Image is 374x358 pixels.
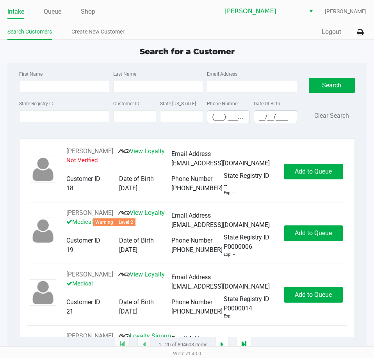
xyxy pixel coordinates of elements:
[66,298,100,306] span: Customer ID
[295,168,332,175] span: Add to Queue
[295,291,332,298] span: Add to Queue
[119,298,154,306] span: Date of Birth
[207,111,249,123] input: Format: (999) 999-9999
[160,100,196,107] label: State [US_STATE]
[19,100,53,107] label: State Registry ID
[119,308,137,315] span: [DATE]
[173,351,201,356] span: Web: v1.40.0
[71,27,125,37] a: Create New Customer
[207,100,239,107] label: Phone Number
[215,337,229,353] app-submit-button: Next
[118,271,165,278] a: View Loyalty
[7,6,24,17] a: Intake
[118,209,165,216] a: View Loyalty
[140,47,235,56] span: Search for a Customer
[284,225,343,241] button: Add to Queue
[119,175,154,183] span: Date of Birth
[66,246,73,253] span: 19
[19,71,43,78] label: First Name
[309,78,355,93] button: Search
[66,237,100,244] span: Customer ID
[207,110,250,123] kendo-maskedtextbox: Format: (999) 999-9999
[284,287,343,303] button: Add to Queue
[171,283,270,290] span: [EMAIL_ADDRESS][DOMAIN_NAME]
[322,27,341,37] button: Logout
[224,313,235,320] div: Exp: --
[171,335,211,342] span: Email Address
[119,246,137,253] span: [DATE]
[81,6,95,17] a: Shop
[254,111,296,123] input: Format: MM/DD/YYYY
[44,6,61,17] a: Queue
[171,237,212,244] span: Phone Number
[93,218,135,226] span: Warning – Level 2
[295,229,332,237] span: Add to Queue
[171,212,211,219] span: Email Address
[66,156,171,165] p: Not Verified
[207,71,237,78] label: Email Address
[66,184,73,192] span: 18
[66,270,113,279] button: See customer info
[171,298,212,306] span: Phone Number
[171,221,270,229] span: [EMAIL_ADDRESS][DOMAIN_NAME]
[171,184,223,192] span: [PHONE_NUMBER]
[171,246,223,253] span: [PHONE_NUMBER]
[171,308,223,315] span: [PHONE_NUMBER]
[224,181,227,190] span: --
[119,184,137,192] span: [DATE]
[159,341,208,349] span: 1 - 20 of 894603 items
[113,71,136,78] label: Last Name
[113,100,139,107] label: Customer ID
[224,7,301,16] span: [PERSON_NAME]
[305,4,317,18] button: Select
[224,304,252,313] span: P0000014
[224,295,269,303] span: State Registry ID
[254,100,280,107] label: Date Of Birth
[66,147,113,156] button: See customer info
[224,234,269,241] span: State Registry ID
[314,111,349,121] button: Clear Search
[66,175,100,183] span: Customer ID
[171,175,212,183] span: Phone Number
[7,27,52,37] a: Search Customers
[224,190,235,197] div: Exp: --
[118,332,171,340] a: Loyalty Signup
[171,273,211,281] span: Email Address
[325,7,367,16] span: [PERSON_NAME]
[66,331,113,341] button: See customer info
[171,150,211,158] span: Email Address
[224,172,269,179] span: State Registry ID
[224,242,252,252] span: P0000006
[66,208,113,218] button: See customer info
[254,110,297,123] kendo-maskedtextbox: Format: MM/DD/YYYY
[66,279,171,288] p: Medical
[118,147,165,155] a: View Loyalty
[171,160,270,167] span: [EMAIL_ADDRESS][DOMAIN_NAME]
[137,337,151,353] app-submit-button: Previous
[66,308,73,315] span: 21
[66,218,171,227] p: Medical
[115,337,130,353] app-submit-button: Move to first page
[237,337,251,353] app-submit-button: Move to last page
[224,252,235,258] div: Exp: --
[119,237,154,244] span: Date of Birth
[284,164,343,179] button: Add to Queue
